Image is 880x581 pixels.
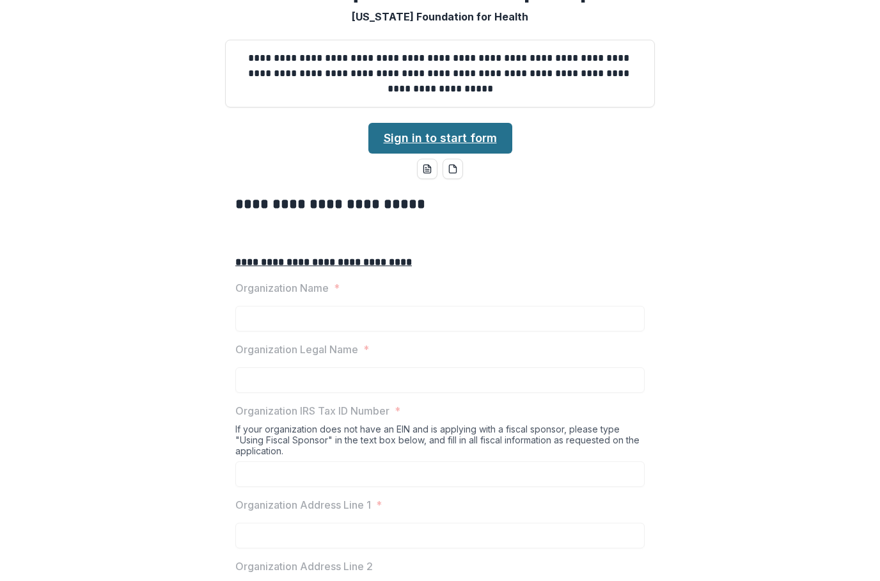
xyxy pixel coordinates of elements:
p: Organization Name [235,280,329,296]
p: Organization Address Line 2 [235,559,373,574]
p: Organization Legal Name [235,342,358,357]
div: If your organization does not have an EIN and is applying with a fiscal sponsor, please type "Usi... [235,424,645,461]
button: pdf-download [443,159,463,179]
p: Organization Address Line 1 [235,497,371,513]
button: word-download [417,159,437,179]
p: Organization IRS Tax ID Number [235,403,389,418]
a: Sign in to start form [368,123,512,154]
p: [US_STATE] Foundation for Health [352,9,528,24]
